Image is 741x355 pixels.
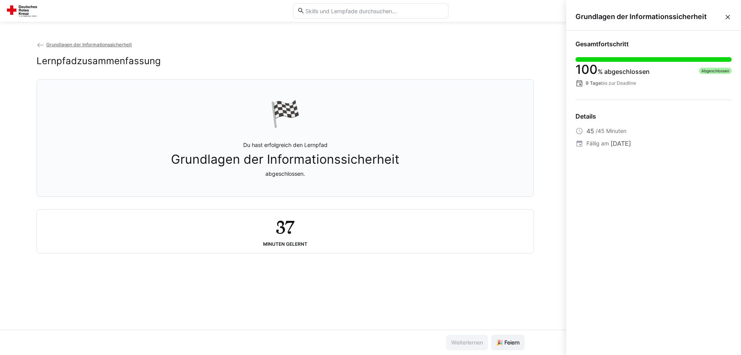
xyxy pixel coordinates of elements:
span: 100 [575,62,598,77]
div: 🏁 [270,98,301,129]
div: Gesamtfortschritt [575,40,732,48]
button: Weiterlernen [446,335,488,350]
div: Minuten gelernt [263,241,307,247]
div: % abgeschlossen [575,65,650,76]
span: [DATE] [610,139,631,148]
strong: 9 Tage [586,80,601,86]
span: Grundlagen der Informationssicherheit [171,152,399,167]
h2: Lernpfadzusammenfassung [37,55,161,67]
p: bis zur Deadline [586,80,636,86]
span: Weiterlernen [450,339,484,346]
p: Du hast erfolgreich den Lernpfad abgeschlossen. [171,141,399,178]
input: Skills und Lernpfade durchsuchen… [305,7,444,14]
span: Grundlagen der Informationssicherheit [575,12,724,21]
span: /45 Minuten [596,127,626,135]
div: Abgeschlossen [699,68,732,74]
span: 🎉 Feiern [495,339,521,346]
button: 🎉 Feiern [491,335,525,350]
span: 45 [586,126,594,136]
h2: 37 [276,216,294,238]
div: Details [575,112,732,120]
span: Fällig am [586,140,609,147]
span: Grundlagen der Informationssicherheit [46,42,132,47]
a: Grundlagen der Informationssicherheit [37,42,132,47]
